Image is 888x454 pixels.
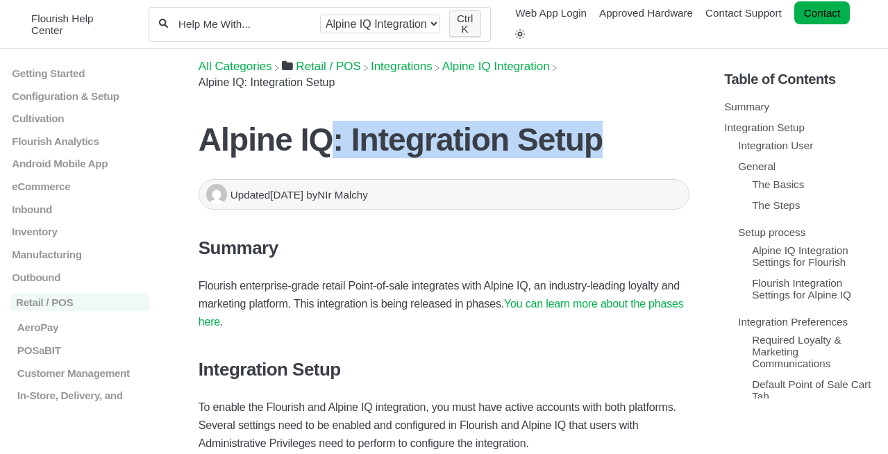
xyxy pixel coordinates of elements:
a: In-Store, Delivery, and Pickup Orders [10,389,149,413]
a: Alpine IQ Integration [442,60,550,73]
a: Default Point of Sale Cart Tab [752,378,871,402]
a: Configuration & Setup [10,90,149,101]
h3: Summary [199,237,689,259]
a: Contact [794,1,850,24]
a: AeroPay [10,321,149,333]
p: AeroPay [16,321,150,333]
a: Breadcrumb link to All Categories [199,60,272,73]
span: ​Alpine IQ Integration [442,60,550,74]
time: [DATE] [270,189,303,201]
h5: Table of Contents [724,72,878,87]
a: The Basics [752,178,804,190]
a: Retail / POS [282,60,361,73]
a: Flourish Help Center [17,12,128,36]
img: NIr Malchy [206,184,227,205]
a: Setup process [738,226,805,238]
span: ​Integrations [371,60,433,74]
a: Integration Setup [724,121,805,133]
span: All Categories [199,60,272,74]
a: POSaBIT [10,344,149,356]
p: Flourish enterprise-grade retail Point-of-sale integrates with Alpine IQ, an industry-leading loy... [199,277,689,331]
p: POSaBIT [16,344,150,356]
a: Flourish Integration Settings for Alpine IQ [752,277,851,301]
a: General [738,160,776,172]
a: Summary [724,101,769,112]
h3: Integration Setup [199,359,689,380]
img: Flourish Help Center Logo [17,15,24,33]
span: Updated [231,189,306,201]
a: Retail / POS [10,294,149,311]
span: Alpine IQ: Integration Setup [199,76,335,88]
a: Manufacturing [10,249,149,260]
span: ​Retail / POS [296,60,361,74]
h1: Alpine IQ: Integration Setup [199,121,689,158]
a: Customer Management [10,367,149,378]
a: Flourish Analytics [10,135,149,147]
li: Contact desktop [791,3,853,23]
a: Switch dark mode setting [515,28,525,40]
a: Approved Hardware navigation item [599,7,693,19]
a: Web App Login navigation item [515,7,587,19]
a: Integration User [738,140,813,151]
a: eCommerce [10,180,149,192]
kbd: K [462,23,469,35]
p: In-Store, Delivery, and Pickup Orders [16,389,150,413]
a: Required Loyalty & Marketing Communications [752,334,841,369]
kbd: Ctrl [457,12,474,24]
a: Getting Started [10,67,149,79]
span: by [306,189,368,201]
p: Customer Management [16,367,150,378]
a: Integrations [371,60,433,73]
a: Integration Preferences [738,316,848,328]
a: Inbound [10,203,149,215]
section: Table of Contents [724,49,878,398]
a: Inventory [10,226,149,237]
a: Alpine IQ Integration Settings for Flourish [752,244,848,268]
a: Cultivation [10,112,149,124]
a: The Steps [752,199,800,211]
a: Outbound [10,271,149,283]
input: Help Me With... [177,17,311,31]
a: Android Mobile App [10,158,149,169]
span: NIr Malchy [317,189,368,201]
span: Flourish Help Center [31,12,128,36]
a: Contact Support navigation item [705,7,782,19]
p: To enable the Flourish and Alpine IQ integration, you must have active accounts with both platfor... [199,398,689,453]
